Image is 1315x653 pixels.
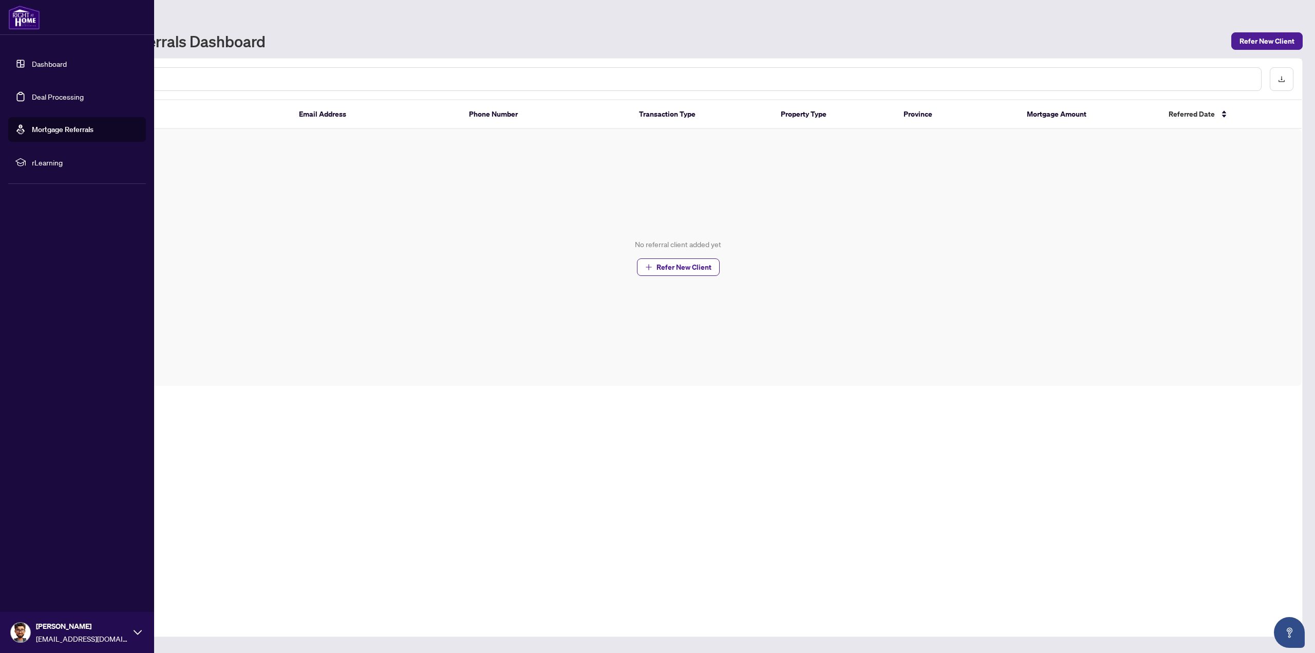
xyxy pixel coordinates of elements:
[461,100,631,129] th: Phone Number
[1019,100,1160,129] th: Mortgage Amount
[8,5,40,30] img: logo
[32,125,93,134] a: Mortgage Referrals
[645,264,652,271] span: plus
[1239,33,1294,49] span: Refer New Client
[291,100,461,129] th: Email Address
[32,157,139,168] span: rLearning
[11,623,30,642] img: Profile Icon
[53,33,266,49] h1: Mortgage Referrals Dashboard
[32,59,67,68] a: Dashboard
[32,92,84,101] a: Deal Processing
[656,259,711,275] span: Refer New Client
[54,100,291,129] th: Full Name
[635,239,721,250] div: No referral client added yet
[1274,617,1305,648] button: Open asap
[36,633,128,644] span: [EMAIL_ADDRESS][DOMAIN_NAME]
[637,258,720,276] button: Refer New Client
[895,100,1018,129] th: Province
[1270,67,1293,91] button: download
[773,100,895,129] th: Property Type
[631,100,773,129] th: Transaction Type
[36,621,128,632] span: [PERSON_NAME]
[1160,100,1302,129] th: Referred Date
[1231,32,1303,50] button: Refer New Client
[1169,108,1215,120] span: Referred Date
[1278,76,1285,83] span: download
